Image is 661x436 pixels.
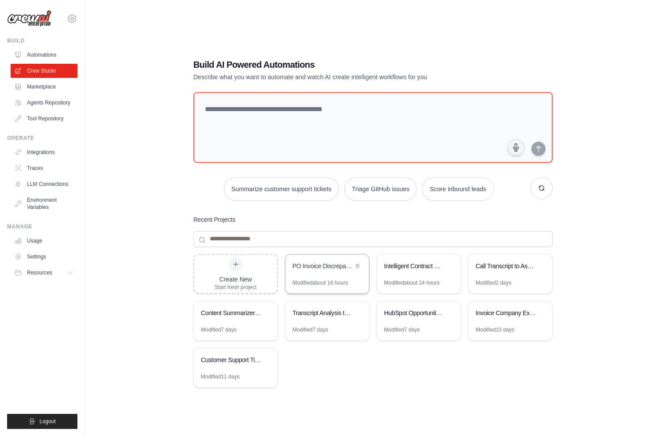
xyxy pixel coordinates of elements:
[11,193,77,214] a: Environment Variables
[476,262,536,270] div: Call Transcript to Asana Tasks Automation
[384,326,420,333] div: Modified 7 days
[7,135,77,142] div: Operate
[11,64,77,78] a: Crew Studio
[384,309,445,317] div: HubSpot Opportunity Intelligence Automation
[215,275,257,284] div: Create New
[7,37,77,44] div: Build
[353,262,362,270] button: Delete project
[7,10,51,27] img: Logo
[292,309,353,317] div: Transcript Analysis to Google Sheets
[11,80,77,94] a: Marketplace
[476,326,514,333] div: Modified 10 days
[292,279,348,286] div: Modified about 16 hours
[344,177,417,201] button: Triage GitHub issues
[384,262,445,270] div: Intelligent Contract Management & Negotiation System
[224,177,339,201] button: Summarize customer support tickets
[201,373,239,380] div: Modified 11 days
[39,418,56,425] span: Logout
[193,215,235,224] h3: Recent Projects
[292,262,353,270] div: PO Invoice Discrepancy Analyzer
[530,177,553,199] button: Get new suggestions
[11,161,77,175] a: Traces
[11,266,77,280] button: Resources
[201,326,237,333] div: Modified 7 days
[11,112,77,126] a: Tool Repository
[7,223,77,230] div: Manage
[11,145,77,159] a: Integrations
[507,139,524,156] button: Click to speak your automation idea
[11,234,77,248] a: Usage
[27,269,52,276] span: Resources
[11,250,77,264] a: Settings
[201,355,261,364] div: Customer Support Ticket Intelligence
[11,96,77,110] a: Agents Repository
[11,48,77,62] a: Automations
[11,177,77,191] a: LLM Connections
[476,279,511,286] div: Modified 2 days
[193,58,491,71] h1: Build AI Powered Automations
[292,326,328,333] div: Modified 7 days
[422,177,494,201] button: Score inbound leads
[215,284,257,291] div: Start fresh project
[384,279,439,286] div: Modified about 24 hours
[476,309,536,317] div: Invoice Company Extractor
[7,414,77,429] button: Logout
[193,73,491,81] p: Describe what you want to automate and watch AI create intelligent workflows for you
[201,309,261,317] div: Content Summarizer & Google Sheets Storage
